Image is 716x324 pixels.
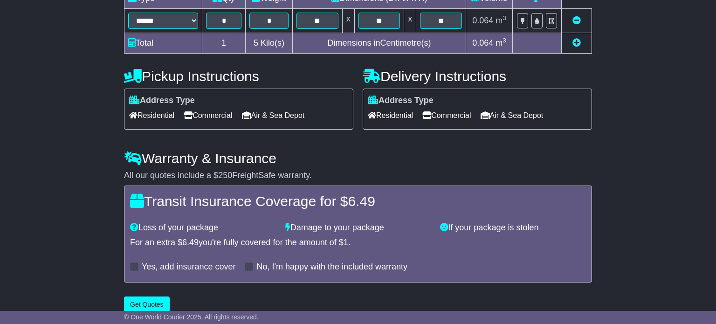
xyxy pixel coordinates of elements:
label: Address Type [129,96,195,106]
h4: Warranty & Insurance [124,151,592,166]
label: No, I'm happy with the included warranty [256,262,407,272]
sup: 3 [503,37,506,44]
h4: Pickup Instructions [124,69,353,84]
span: Air & Sea Depot [481,108,544,123]
td: x [404,9,416,33]
span: m [496,38,506,48]
sup: 3 [503,14,506,21]
td: 1 [202,33,246,54]
span: 250 [218,171,232,180]
div: All our quotes include a $ FreightSafe warranty. [124,171,592,181]
h4: Delivery Instructions [363,69,592,84]
span: Residential [368,108,413,123]
h4: Transit Insurance Coverage for $ [130,193,586,209]
div: Loss of your package [125,223,281,233]
span: Commercial [422,108,471,123]
a: Remove this item [572,16,581,25]
span: 1 [344,238,348,247]
label: Yes, add insurance cover [142,262,235,272]
span: 6.49 [182,238,199,247]
td: Dimensions in Centimetre(s) [292,33,466,54]
td: Kilo(s) [246,33,293,54]
span: 6.49 [348,193,375,209]
span: 0.064 [472,38,493,48]
span: Residential [129,108,174,123]
div: Damage to your package [281,223,436,233]
span: 5 [254,38,258,48]
span: 0.064 [472,16,493,25]
span: © One World Courier 2025. All rights reserved. [124,313,259,321]
span: Commercial [184,108,232,123]
div: If your package is stolen [435,223,591,233]
td: Total [124,33,202,54]
span: m [496,16,506,25]
td: x [342,9,354,33]
label: Address Type [368,96,434,106]
div: For an extra $ you're fully covered for the amount of $ . [130,238,586,248]
span: Air & Sea Depot [242,108,305,123]
a: Add new item [572,38,581,48]
button: Get Quotes [124,296,170,313]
